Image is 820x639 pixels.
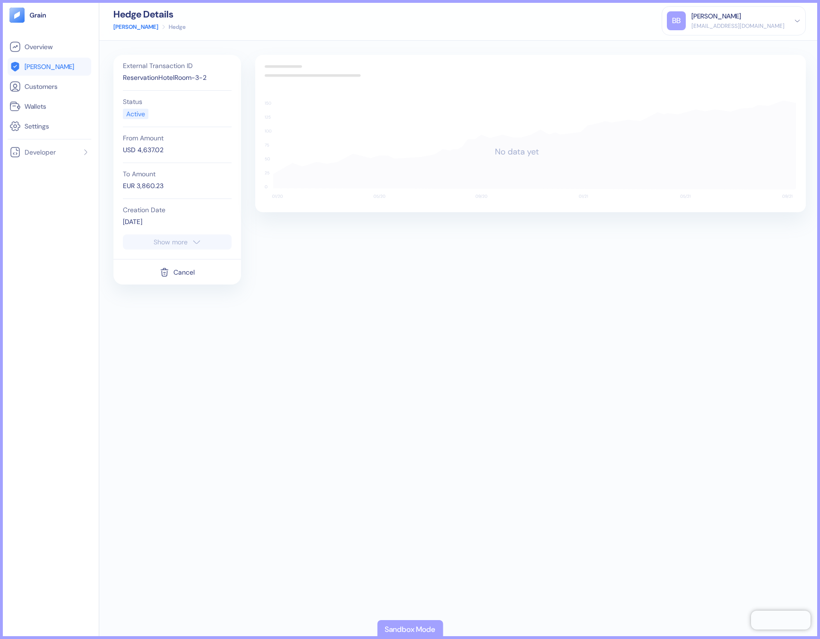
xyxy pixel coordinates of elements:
[25,42,52,52] span: Overview
[667,11,686,30] div: BB
[25,82,58,91] span: Customers
[154,239,188,245] div: Show more
[9,121,89,132] a: Settings
[25,102,46,111] span: Wallets
[123,181,232,191] div: EUR 3,860.23
[123,171,232,177] div: To Amount
[691,22,785,30] div: [EMAIL_ADDRESS][DOMAIN_NAME]
[751,611,811,630] iframe: Chatra live chat
[9,101,89,112] a: Wallets
[173,269,195,276] div: Cancel
[123,135,232,141] div: From Amount
[9,81,89,92] a: Customers
[25,147,56,157] span: Developer
[691,11,741,21] div: [PERSON_NAME]
[123,98,232,105] div: Status
[160,263,195,281] button: Cancel
[9,61,89,72] a: [PERSON_NAME]
[25,121,49,131] span: Settings
[123,145,232,155] div: USD 4,637.02
[29,12,47,18] img: logo
[113,23,158,31] a: [PERSON_NAME]
[25,62,74,71] span: [PERSON_NAME]
[123,62,232,69] div: External Transaction ID
[9,41,89,52] a: Overview
[123,207,232,213] div: Creation Date
[126,109,145,119] div: Active
[113,9,186,19] div: Hedge Details
[123,73,232,83] div: ReservationHotelRoom-3-2
[9,8,25,23] img: logo-tablet-V2.svg
[385,624,435,635] div: Sandbox Mode
[123,217,232,227] div: [DATE]
[123,234,232,250] button: Show more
